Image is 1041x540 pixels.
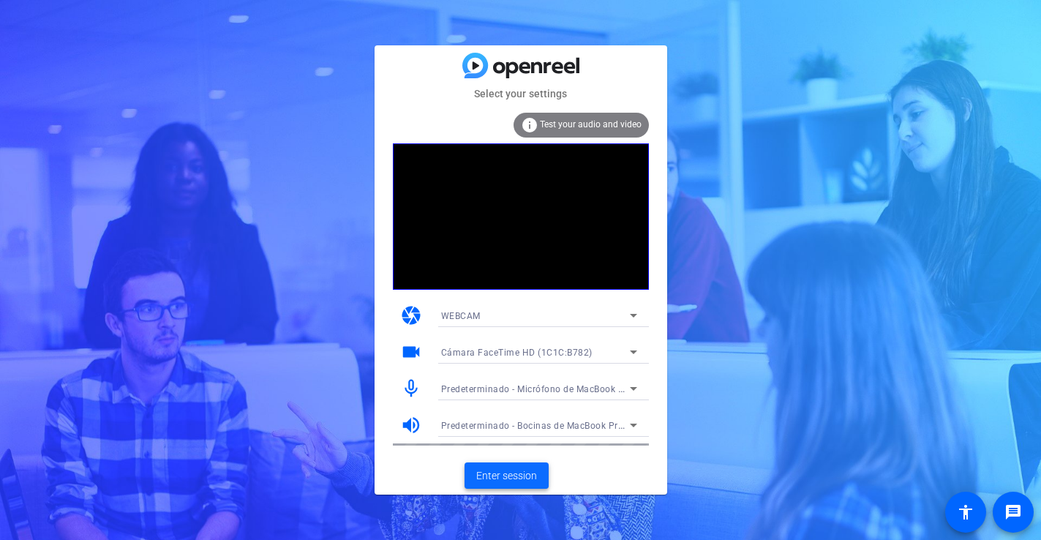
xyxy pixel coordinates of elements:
span: WEBCAM [441,311,481,321]
span: Cámara FaceTime HD (1C1C:B782) [441,348,593,358]
mat-icon: volume_up [400,414,422,436]
mat-icon: accessibility [957,503,974,521]
mat-icon: videocam [400,341,422,363]
span: Enter session [476,468,537,484]
span: Predeterminado - Bocinas de MacBook Pro (Built-in) [441,419,663,431]
button: Enter session [465,462,549,489]
span: Test your audio and video [540,119,642,130]
span: Predeterminado - Micrófono de MacBook Pro (Built-in) [441,383,672,394]
img: blue-gradient.svg [462,53,579,78]
mat-icon: message [1004,503,1022,521]
mat-icon: camera [400,304,422,326]
mat-icon: mic_none [400,378,422,400]
mat-icon: info [521,116,538,134]
mat-card-subtitle: Select your settings [375,86,667,102]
